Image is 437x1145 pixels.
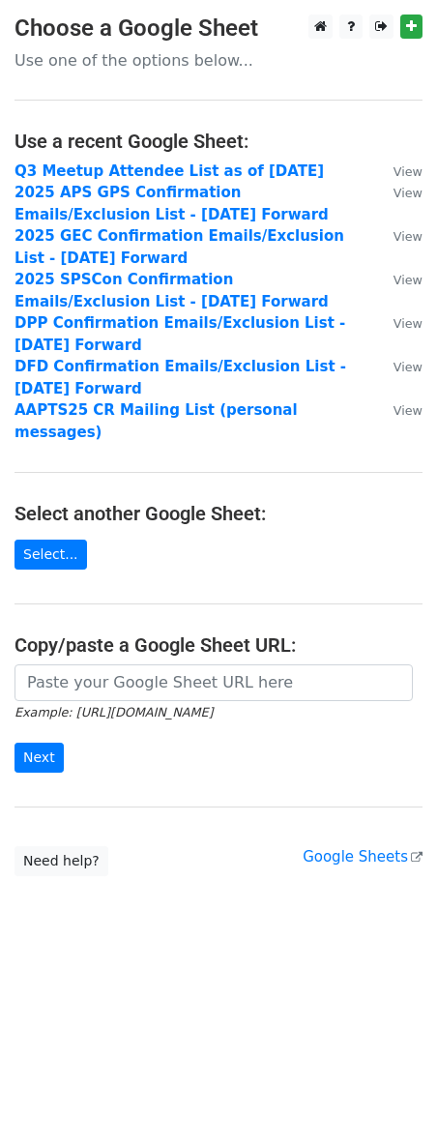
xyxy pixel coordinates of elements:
[374,227,422,245] a: View
[15,50,422,71] p: Use one of the options below...
[15,401,298,441] a: AAPTS25 CR Mailing List (personal messages)
[15,314,345,354] a: DPP Confirmation Emails/Exclusion List - [DATE] Forward
[15,162,324,180] a: Q3 Meetup Attendee List as of [DATE]
[15,358,346,397] a: DFD Confirmation Emails/Exclusion List - [DATE] Forward
[15,184,329,223] a: 2025 APS GPS Confirmation Emails/Exclusion List - [DATE] Forward
[15,502,422,525] h4: Select another Google Sheet:
[374,401,422,419] a: View
[15,540,87,570] a: Select...
[393,229,422,244] small: View
[374,314,422,332] a: View
[15,15,422,43] h3: Choose a Google Sheet
[374,271,422,288] a: View
[15,664,413,701] input: Paste your Google Sheet URL here
[393,316,422,331] small: View
[15,743,64,773] input: Next
[15,227,344,267] a: 2025 GEC Confirmation Emails/Exclusion List - [DATE] Forward
[393,273,422,287] small: View
[374,184,422,201] a: View
[15,130,422,153] h4: Use a recent Google Sheet:
[15,271,329,310] a: 2025 SPSCon Confirmation Emails/Exclusion List - [DATE] Forward
[374,358,422,375] a: View
[15,705,213,719] small: Example: [URL][DOMAIN_NAME]
[340,1052,437,1145] iframe: Chat Widget
[393,403,422,418] small: View
[393,360,422,374] small: View
[15,633,422,657] h4: Copy/paste a Google Sheet URL:
[303,848,422,866] a: Google Sheets
[374,162,422,180] a: View
[15,846,108,876] a: Need help?
[393,186,422,200] small: View
[393,164,422,179] small: View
